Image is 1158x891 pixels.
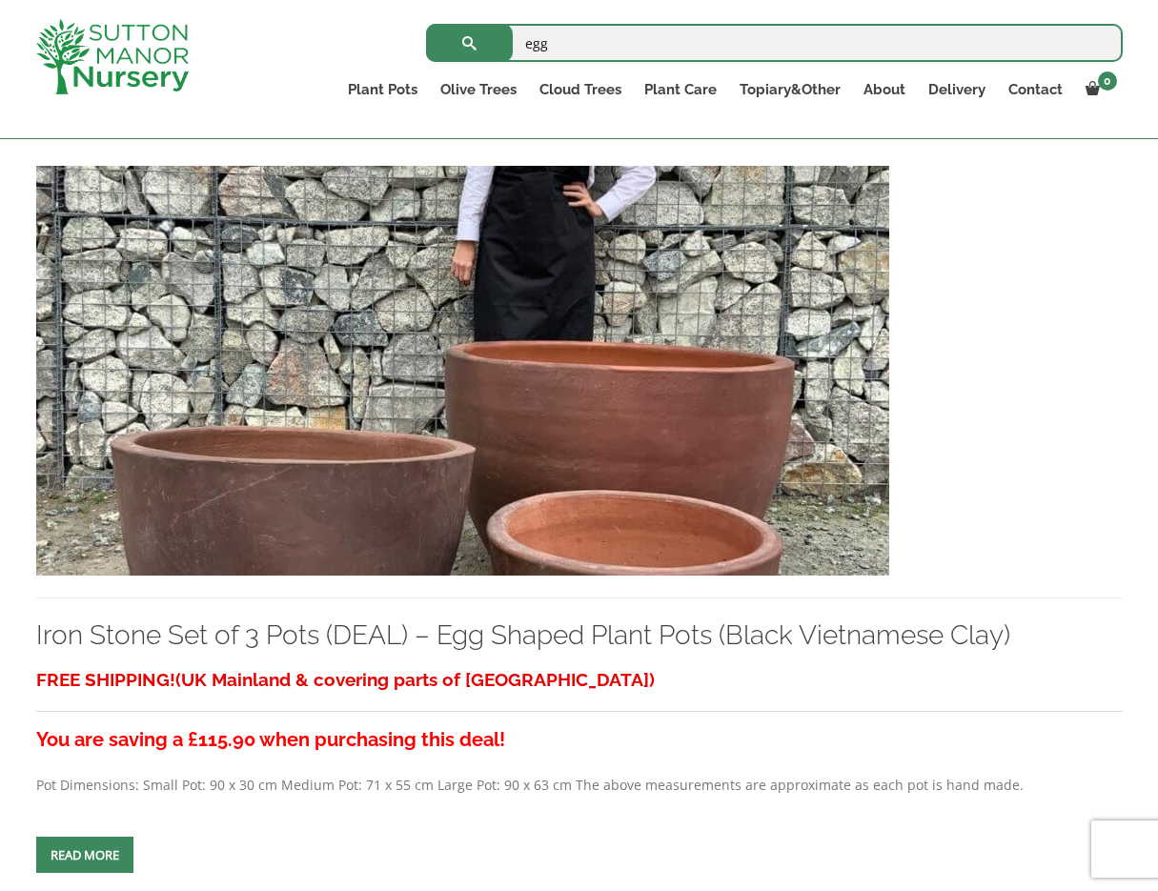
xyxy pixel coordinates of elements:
[36,728,505,751] strong: You are saving a £115.90 when purchasing this deal!
[426,24,1123,62] input: Search...
[528,76,633,103] a: Cloud Trees
[175,669,655,690] span: (UK Mainland & covering parts of [GEOGRAPHIC_DATA])
[1074,76,1123,103] a: 0
[36,837,133,873] a: Read more
[36,619,1010,651] a: Iron Stone Set of 3 Pots (DEAL) – Egg Shaped Plant Pots (Black Vietnamese Clay)
[36,662,1123,797] div: Pot Dimensions: Small Pot: 90 x 30 cm Medium Pot: 71 x 55 cm Large Pot: 90 x 63 cm The above meas...
[997,76,1074,103] a: Contact
[36,360,889,378] a: Iron Stone Set of 3 Pots (DEAL) - Egg Shaped Plant Pots (Black Vietnamese Clay)
[36,166,889,576] img: Iron Stone Set of 3 Pots (DEAL) - Egg Shaped Plant Pots (Black Vietnamese Clay) - WhatsApp Image ...
[633,76,728,103] a: Plant Care
[728,76,852,103] a: Topiary&Other
[429,76,528,103] a: Olive Trees
[36,662,1123,698] h3: FREE SHIPPING!
[852,76,917,103] a: About
[36,19,189,94] img: logo
[917,76,997,103] a: Delivery
[336,76,429,103] a: Plant Pots
[1098,71,1117,91] span: 0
